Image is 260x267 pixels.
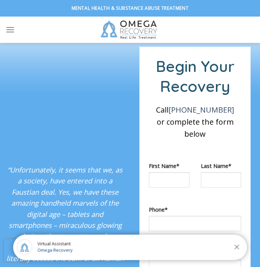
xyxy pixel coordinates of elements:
[149,162,190,170] label: First Name*
[6,20,15,39] a: Menu
[201,162,242,170] label: Last Name*
[97,17,163,43] img: Omega Recovery
[168,105,234,115] a: [PHONE_NUMBER]
[72,5,189,11] strong: Mental Health & Substance Abuse Treatment
[149,205,241,214] label: Phone*
[149,56,241,96] h1: Begin Your Recovery
[149,104,241,140] p: Call or complete the form below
